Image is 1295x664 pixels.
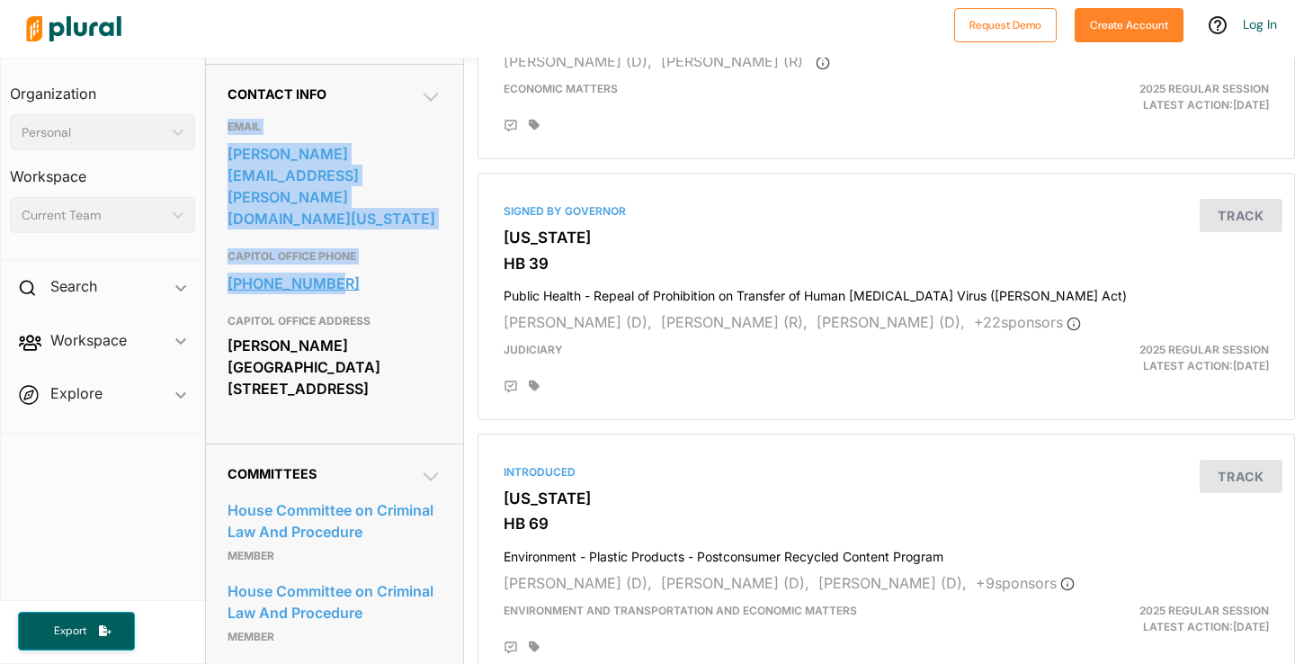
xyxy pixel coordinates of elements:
h4: Public Health - Repeal of Prohibition on Transfer of Human [MEDICAL_DATA] Virus ([PERSON_NAME] Act) [504,280,1269,304]
p: Member [228,626,442,648]
div: Current Team [22,206,165,225]
a: House Committee on Criminal Law And Procedure [228,497,442,545]
a: Request Demo [954,14,1057,33]
span: + 9 sponsor s [976,574,1075,592]
div: Introduced [504,464,1269,480]
button: Request Demo [954,8,1057,42]
span: 2025 Regular Session [1139,82,1269,95]
span: [PERSON_NAME] (D), [504,313,652,331]
span: [PERSON_NAME] (D), [818,574,967,592]
h3: [US_STATE] [504,229,1269,247]
a: [PERSON_NAME][EMAIL_ADDRESS][PERSON_NAME][DOMAIN_NAME][US_STATE] [228,140,442,232]
span: [PERSON_NAME] (D), [661,574,809,592]
p: Member [228,545,442,567]
div: Signed by Governor [504,203,1269,220]
div: Add Position Statement [504,119,518,133]
span: [PERSON_NAME] (D), [817,313,965,331]
div: Latest Action: [DATE] [1018,342,1282,374]
div: Add tags [529,641,540,653]
div: [PERSON_NAME][GEOGRAPHIC_DATA] [STREET_ADDRESS] [228,332,442,402]
div: Personal [22,123,165,142]
button: Export [18,612,135,651]
a: Create Account [1075,14,1183,33]
span: Contact Info [228,86,326,102]
div: Add Position Statement [504,641,518,655]
span: [PERSON_NAME] (R), [661,313,808,331]
h3: HB 69 [504,515,1269,533]
span: Environment and Transportation and Economic Matters [504,604,857,617]
a: Log In [1243,16,1277,32]
div: Add Position Statement [504,380,518,394]
span: Economic Matters [504,82,618,95]
h3: HB 39 [504,255,1269,273]
span: Judiciary [504,343,563,356]
span: 2025 Regular Session [1139,604,1269,617]
div: Add tags [529,119,540,131]
span: + 22 sponsor s [974,313,1081,331]
h3: Workspace [10,150,195,190]
button: Track [1200,460,1282,493]
button: Track [1200,199,1282,232]
a: House Committee on Criminal Law And Procedure [228,578,442,626]
h4: Environment - Plastic Products - Postconsumer Recycled Content Program [504,541,1269,565]
div: Add tags [529,380,540,392]
h3: CAPITOL OFFICE PHONE [228,246,442,267]
div: Latest Action: [DATE] [1018,603,1282,635]
button: Create Account [1075,8,1183,42]
span: [PERSON_NAME] (D), [504,574,652,592]
a: [PHONE_NUMBER] [228,270,442,297]
span: 2025 Regular Session [1139,343,1269,356]
span: [PERSON_NAME] (D), [504,52,652,70]
span: Export [41,624,99,639]
div: Latest Action: [DATE] [1018,81,1282,113]
span: [PERSON_NAME] (R) [661,52,803,70]
h3: [US_STATE] [504,489,1269,507]
h3: CAPITOL OFFICE ADDRESS [228,310,442,332]
h3: Organization [10,67,195,107]
h3: EMAIL [228,116,442,138]
span: Committees [228,466,317,481]
h2: Search [50,276,97,296]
